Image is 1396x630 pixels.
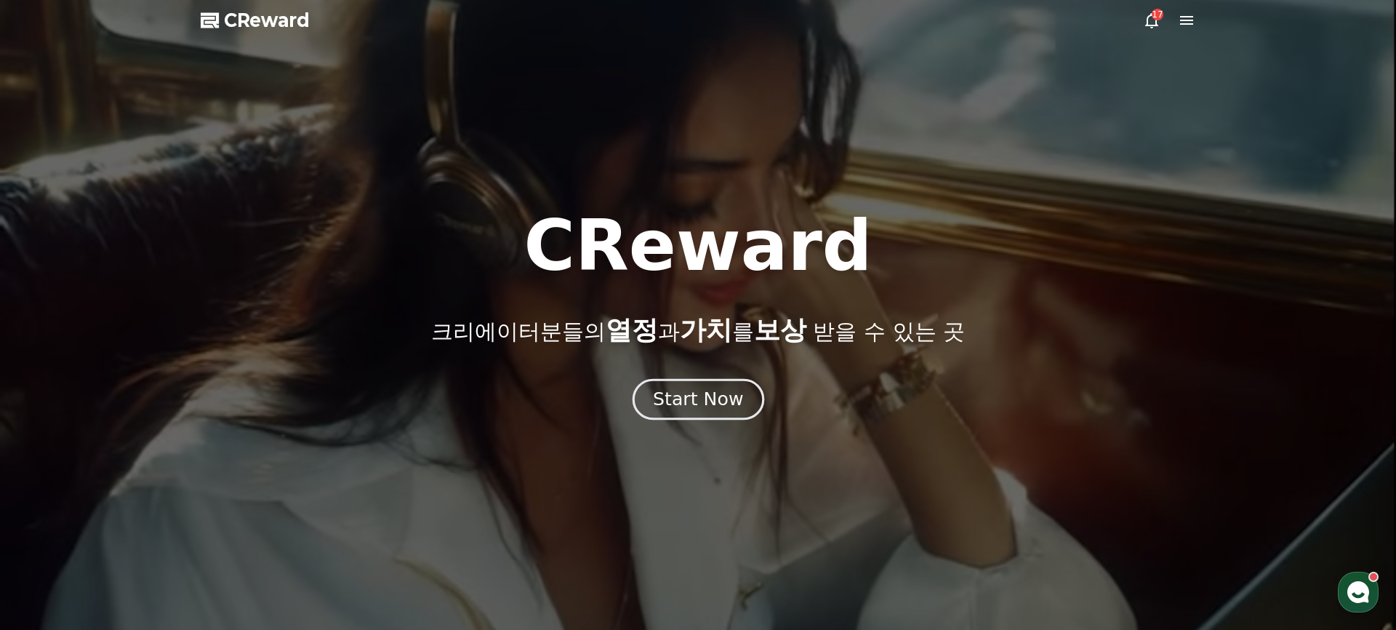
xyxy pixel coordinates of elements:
a: 대화 [96,461,188,498]
p: 크리에이터분들의 과 를 받을 수 있는 곳 [431,316,965,345]
h1: CReward [523,211,872,281]
span: 대화 [133,484,151,495]
a: 홈 [4,461,96,498]
span: 열정 [606,315,658,345]
span: 설정 [225,483,242,495]
a: Start Now [635,394,761,408]
span: 보상 [754,315,806,345]
div: Start Now [653,387,743,412]
div: 17 [1152,9,1163,20]
a: 17 [1143,12,1160,29]
button: Start Now [632,379,763,420]
span: CReward [224,9,310,32]
a: CReward [201,9,310,32]
a: 설정 [188,461,279,498]
span: 가치 [680,315,732,345]
span: 홈 [46,483,55,495]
